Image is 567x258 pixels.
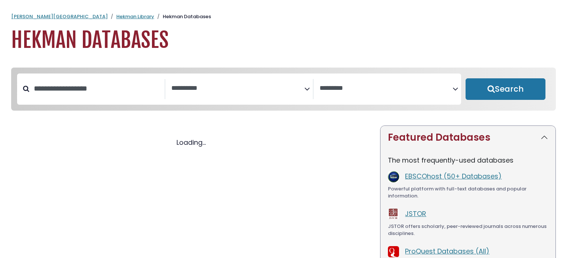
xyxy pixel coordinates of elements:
[405,246,489,256] a: ProQuest Databases (All)
[388,223,548,237] div: JSTOR offers scholarly, peer-reviewed journals across numerous disciplines.
[154,13,211,20] li: Hekman Databases
[11,28,556,53] h1: Hekman Databases
[171,85,304,92] textarea: Search
[11,13,108,20] a: [PERSON_NAME][GEOGRAPHIC_DATA]
[11,13,556,20] nav: breadcrumb
[116,13,154,20] a: Hekman Library
[29,82,165,95] input: Search database by title or keyword
[320,85,453,92] textarea: Search
[388,155,548,165] p: The most frequently-used databases
[11,68,556,111] nav: Search filters
[380,126,555,149] button: Featured Databases
[388,185,548,200] div: Powerful platform with full-text databases and popular information.
[405,172,502,181] a: EBSCOhost (50+ Databases)
[405,209,426,218] a: JSTOR
[11,137,371,147] div: Loading...
[466,78,545,100] button: Submit for Search Results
